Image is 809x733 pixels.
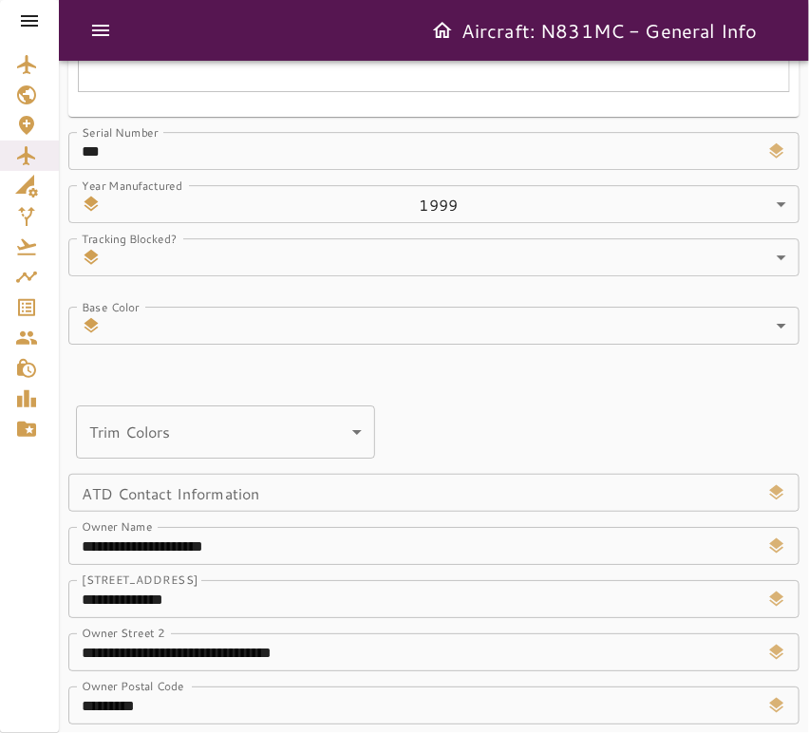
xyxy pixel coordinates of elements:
label: Owner Postal Code [82,678,184,694]
label: Tracking Blocked? [82,230,177,246]
label: Year Manufactured [82,177,182,193]
div: ​ [76,405,375,459]
div: 1999 [108,185,800,223]
button: Open drawer [82,11,120,49]
div: ​ [108,307,800,345]
button: Open drawer [423,11,461,49]
div: ​ [108,238,800,276]
h6: Aircraft: N831MC - General Info [461,15,758,46]
label: [STREET_ADDRESS] [82,572,198,588]
label: Owner Street 2 [82,625,165,641]
label: Owner Name [82,518,153,535]
label: Base Color [82,298,139,314]
label: Serial Number [82,123,159,140]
